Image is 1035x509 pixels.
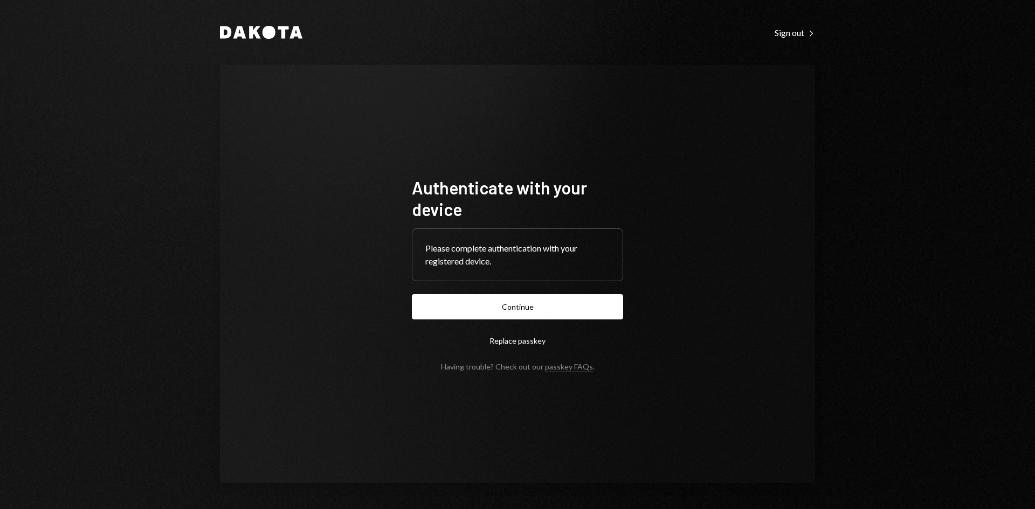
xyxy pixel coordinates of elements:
[425,242,610,268] div: Please complete authentication with your registered device.
[545,362,593,372] a: passkey FAQs
[441,362,595,371] div: Having trouble? Check out our .
[412,294,623,319] button: Continue
[412,328,623,353] button: Replace passkey
[775,26,815,38] a: Sign out
[775,27,815,38] div: Sign out
[412,177,623,220] h1: Authenticate with your device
